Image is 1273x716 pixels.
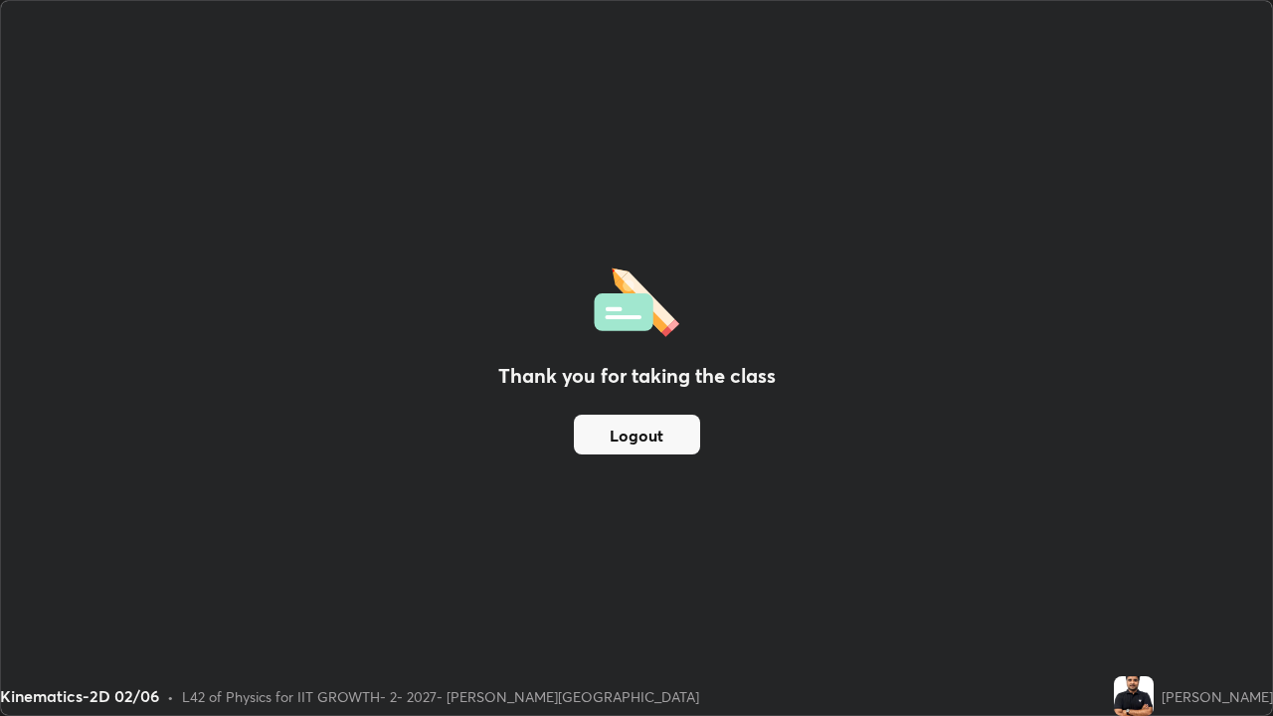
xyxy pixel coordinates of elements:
div: [PERSON_NAME] [1162,686,1273,707]
h2: Thank you for taking the class [498,361,776,391]
div: • [167,686,174,707]
button: Logout [574,415,700,454]
div: L42 of Physics for IIT GROWTH- 2- 2027- [PERSON_NAME][GEOGRAPHIC_DATA] [182,686,699,707]
img: offlineFeedback.1438e8b3.svg [594,262,679,337]
img: 90d292592ae04b91affd704c9c3a681c.png [1114,676,1154,716]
